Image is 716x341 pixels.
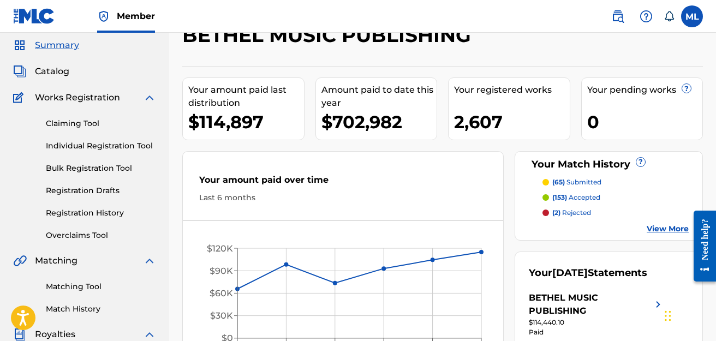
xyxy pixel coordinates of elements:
a: Match History [46,303,156,315]
p: submitted [552,177,601,187]
div: Last 6 months [199,192,487,204]
div: 0 [587,110,703,134]
span: ? [682,84,691,93]
img: right chevron icon [652,291,665,318]
div: Amount paid to date this year [321,83,437,110]
div: Your amount paid last distribution [188,83,304,110]
img: expand [143,254,156,267]
div: Your registered works [454,83,570,97]
a: Claiming Tool [46,118,156,129]
div: BETHEL MUSIC PUBLISHING [529,291,652,318]
div: Your Match History [529,157,689,172]
div: User Menu [681,5,703,27]
tspan: $60K [210,288,233,298]
p: rejected [552,208,591,218]
img: help [640,10,653,23]
div: Your Statements [529,266,647,280]
img: MLC Logo [13,8,55,24]
img: expand [143,91,156,104]
span: (65) [552,178,565,186]
span: (2) [552,208,560,217]
span: Matching [35,254,77,267]
iframe: Resource Center [685,202,716,290]
iframe: Chat Widget [661,289,716,341]
div: Your amount paid over time [199,174,487,192]
span: [DATE] [552,267,588,279]
img: Works Registration [13,91,27,104]
div: $114,897 [188,110,304,134]
img: Catalog [13,65,26,78]
img: Royalties [13,328,26,341]
a: Individual Registration Tool [46,140,156,152]
img: search [611,10,624,23]
img: Summary [13,39,26,52]
div: Notifications [664,11,675,22]
div: $702,982 [321,110,437,134]
img: expand [143,328,156,341]
a: SummarySummary [13,39,79,52]
a: Registration History [46,207,156,219]
div: 2,607 [454,110,570,134]
img: Top Rightsholder [97,10,110,23]
p: accepted [552,193,600,202]
span: Member [117,10,155,22]
span: ? [636,158,645,166]
span: Works Registration [35,91,120,104]
span: Summary [35,39,79,52]
span: (153) [552,193,567,201]
tspan: $120K [207,243,233,254]
a: Overclaims Tool [46,230,156,241]
a: Bulk Registration Tool [46,163,156,174]
img: Matching [13,254,27,267]
a: (2) rejected [542,208,689,218]
a: CatalogCatalog [13,65,69,78]
tspan: $30K [210,310,233,321]
div: Your pending works [587,83,703,97]
div: Drag [665,300,671,332]
a: (153) accepted [542,193,689,202]
a: Registration Drafts [46,185,156,196]
span: Catalog [35,65,69,78]
div: Paid [529,327,665,337]
a: Matching Tool [46,281,156,292]
tspan: $90K [210,266,233,276]
h2: BETHEL MUSIC PUBLISHING [182,23,476,47]
div: Help [635,5,657,27]
a: BETHEL MUSIC PUBLISHINGright chevron icon$114,440.10Paid [529,291,665,337]
a: (65) submitted [542,177,689,187]
a: View More [647,223,689,235]
span: Royalties [35,328,75,341]
a: Public Search [607,5,629,27]
div: $114,440.10 [529,318,665,327]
